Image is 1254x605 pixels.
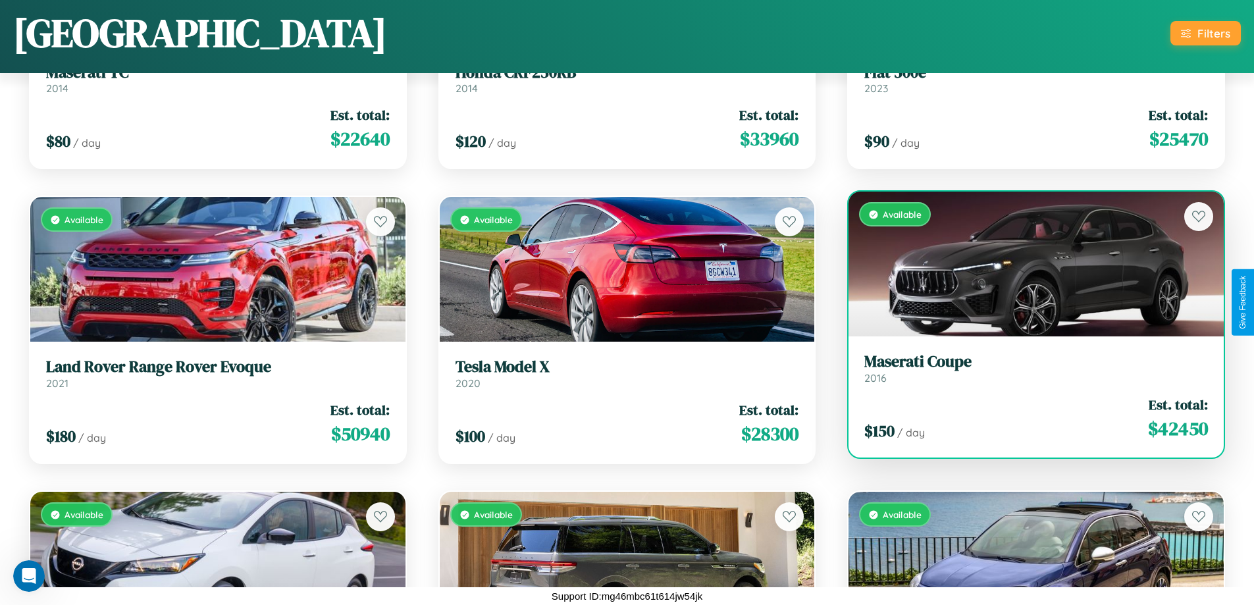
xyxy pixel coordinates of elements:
[456,425,485,447] span: $ 100
[46,357,390,390] a: Land Rover Range Rover Evoque2021
[1148,415,1208,442] span: $ 42450
[456,63,799,95] a: Honda CRF250RB2014
[864,82,888,95] span: 2023
[65,214,103,225] span: Available
[456,377,481,390] span: 2020
[78,431,106,444] span: / day
[864,420,895,442] span: $ 150
[883,209,922,220] span: Available
[46,130,70,152] span: $ 80
[46,63,390,95] a: Maserati TC2014
[13,560,45,592] iframe: Intercom live chat
[330,126,390,152] span: $ 22640
[864,371,887,384] span: 2016
[739,400,798,419] span: Est. total:
[1170,21,1241,45] button: Filters
[13,6,387,60] h1: [GEOGRAPHIC_DATA]
[46,425,76,447] span: $ 180
[1149,395,1208,414] span: Est. total:
[456,357,799,390] a: Tesla Model X2020
[65,509,103,520] span: Available
[1238,276,1247,329] div: Give Feedback
[883,509,922,520] span: Available
[474,509,513,520] span: Available
[1149,105,1208,124] span: Est. total:
[741,421,798,447] span: $ 28300
[864,352,1208,371] h3: Maserati Coupe
[740,126,798,152] span: $ 33960
[456,357,799,377] h3: Tesla Model X
[331,421,390,447] span: $ 50940
[456,130,486,152] span: $ 120
[1197,26,1230,40] div: Filters
[739,105,798,124] span: Est. total:
[1149,126,1208,152] span: $ 25470
[330,105,390,124] span: Est. total:
[897,426,925,439] span: / day
[864,352,1208,384] a: Maserati Coupe2016
[864,130,889,152] span: $ 90
[488,431,515,444] span: / day
[864,63,1208,95] a: Fiat 500e2023
[46,82,68,95] span: 2014
[474,214,513,225] span: Available
[456,82,478,95] span: 2014
[330,400,390,419] span: Est. total:
[552,587,702,605] p: Support ID: mg46mbc61t614jw54jk
[46,357,390,377] h3: Land Rover Range Rover Evoque
[46,377,68,390] span: 2021
[488,136,516,149] span: / day
[73,136,101,149] span: / day
[892,136,920,149] span: / day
